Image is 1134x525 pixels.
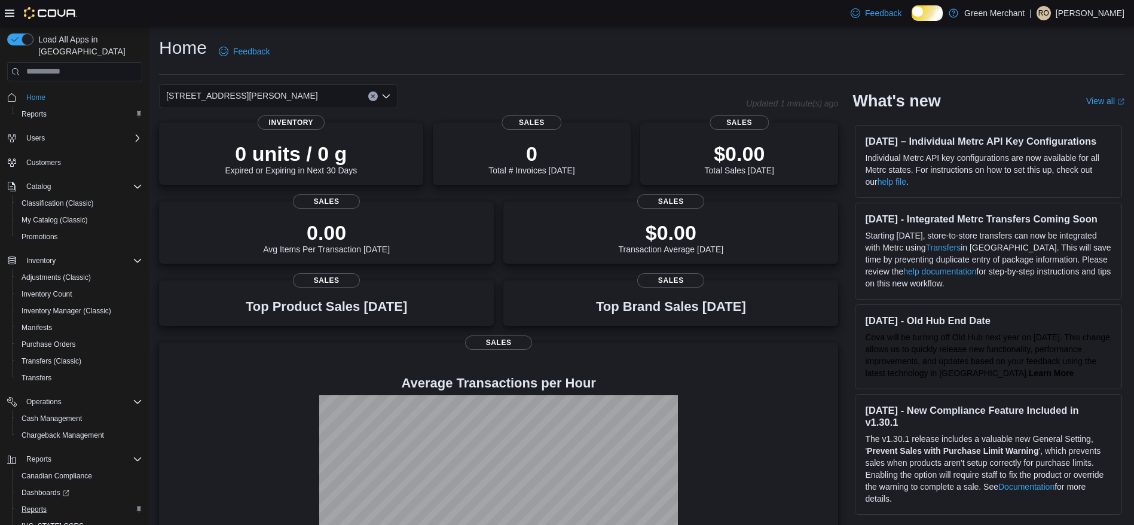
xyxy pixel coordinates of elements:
[865,213,1112,225] h3: [DATE] - Integrated Metrc Transfers Coming Soon
[17,213,142,227] span: My Catalog (Classic)
[926,243,961,252] a: Transfers
[746,99,838,108] p: Updated 1 minute(s) ago
[22,395,142,409] span: Operations
[852,91,940,111] h2: What's new
[169,376,829,390] h4: Average Transactions per Hour
[705,142,774,166] p: $0.00
[17,502,51,517] a: Reports
[17,502,142,517] span: Reports
[225,142,357,166] p: 0 units / 0 g
[22,199,94,208] span: Classification (Classic)
[22,179,56,194] button: Catalog
[263,221,390,245] p: 0.00
[1086,96,1124,106] a: View allExternal link
[159,36,207,60] h1: Home
[710,115,769,130] span: Sales
[865,135,1112,147] h3: [DATE] – Individual Metrc API Key Configurations
[12,410,147,427] button: Cash Management
[17,354,142,368] span: Transfers (Classic)
[12,286,147,303] button: Inventory Count
[465,335,532,350] span: Sales
[22,232,58,242] span: Promotions
[263,221,390,254] div: Avg Items Per Transaction [DATE]
[22,179,142,194] span: Catalog
[22,215,88,225] span: My Catalog (Classic)
[17,469,97,483] a: Canadian Compliance
[12,468,147,484] button: Canadian Compliance
[17,213,93,227] a: My Catalog (Classic)
[293,194,360,209] span: Sales
[1038,6,1049,20] span: RO
[22,340,76,349] span: Purchase Orders
[12,106,147,123] button: Reports
[619,221,724,254] div: Transaction Average [DATE]
[12,336,147,353] button: Purchase Orders
[12,228,147,245] button: Promotions
[26,454,51,464] span: Reports
[17,337,142,352] span: Purchase Orders
[22,273,91,282] span: Adjustments (Classic)
[293,273,360,288] span: Sales
[488,142,574,166] p: 0
[22,323,52,332] span: Manifests
[1056,6,1124,20] p: [PERSON_NAME]
[26,93,45,102] span: Home
[26,256,56,265] span: Inventory
[17,486,142,500] span: Dashboards
[17,304,142,318] span: Inventory Manager (Classic)
[596,300,746,314] h3: Top Brand Sales [DATE]
[2,451,147,468] button: Reports
[17,321,57,335] a: Manifests
[12,427,147,444] button: Chargeback Management
[12,269,147,286] button: Adjustments (Classic)
[17,411,87,426] a: Cash Management
[2,130,147,146] button: Users
[22,452,56,466] button: Reports
[17,469,142,483] span: Canadian Compliance
[258,115,325,130] span: Inventory
[17,270,96,285] a: Adjustments (Classic)
[865,433,1112,505] p: The v1.30.1 release includes a valuable new General Setting, ' ', which prevents sales when produ...
[2,154,147,171] button: Customers
[17,321,142,335] span: Manifests
[17,230,63,244] a: Promotions
[17,107,51,121] a: Reports
[637,194,704,209] span: Sales
[865,230,1112,289] p: Starting [DATE], store-to-store transfers can now be integrated with Metrc using in [GEOGRAPHIC_D...
[22,155,66,170] a: Customers
[246,300,407,314] h3: Top Product Sales [DATE]
[846,1,906,25] a: Feedback
[381,91,391,101] button: Open list of options
[22,452,142,466] span: Reports
[878,177,906,187] a: help file
[17,371,56,385] a: Transfers
[12,303,147,319] button: Inventory Manager (Classic)
[12,212,147,228] button: My Catalog (Classic)
[233,45,270,57] span: Feedback
[1029,6,1032,20] p: |
[22,254,142,268] span: Inventory
[2,178,147,195] button: Catalog
[26,158,61,167] span: Customers
[865,152,1112,188] p: Individual Metrc API key configurations are now available for all Metrc states. For instructions ...
[22,471,92,481] span: Canadian Compliance
[22,414,82,423] span: Cash Management
[22,373,51,383] span: Transfers
[502,115,561,130] span: Sales
[17,371,142,385] span: Transfers
[22,90,50,105] a: Home
[22,505,47,514] span: Reports
[865,7,901,19] span: Feedback
[865,404,1112,428] h3: [DATE] - New Compliance Feature Included in v1.30.1
[1029,368,1074,378] a: Learn More
[17,287,77,301] a: Inventory Count
[867,446,1038,456] strong: Prevent Sales with Purchase Limit Warning
[17,411,142,426] span: Cash Management
[637,273,704,288] span: Sales
[22,155,142,170] span: Customers
[22,109,47,119] span: Reports
[998,482,1054,492] a: Documentation
[22,289,72,299] span: Inventory Count
[17,428,142,442] span: Chargeback Management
